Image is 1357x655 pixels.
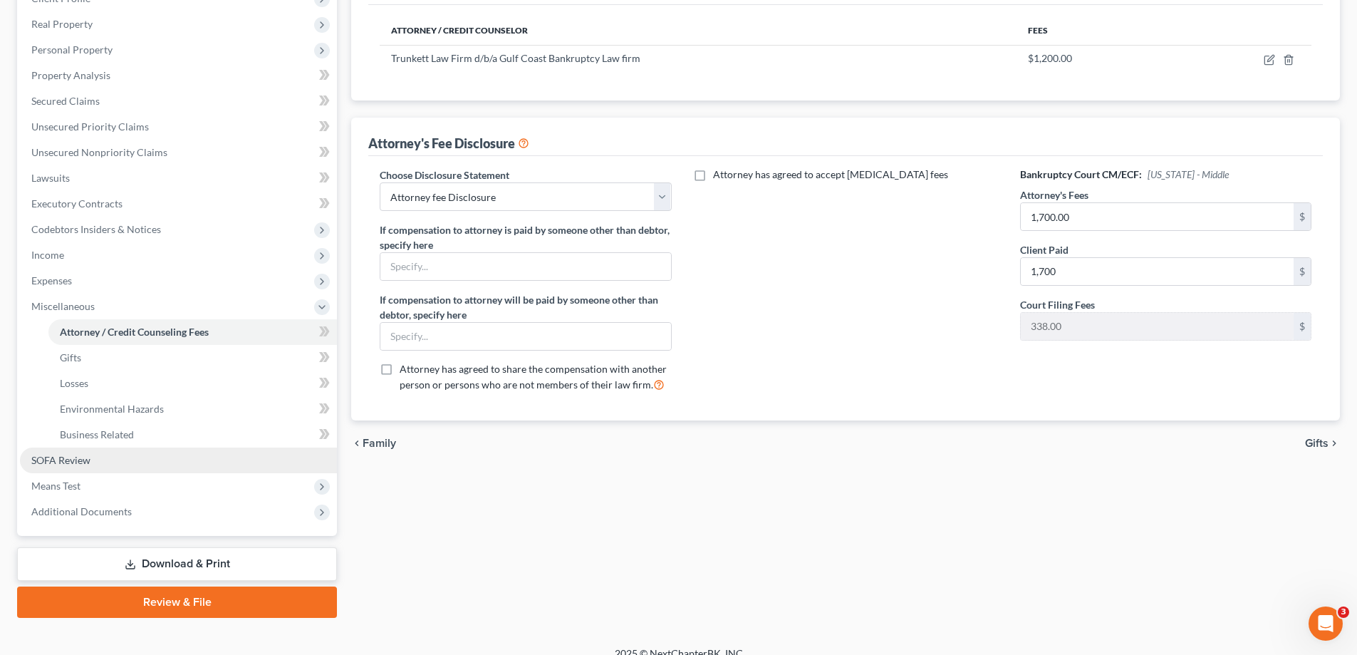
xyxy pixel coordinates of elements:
[31,505,132,517] span: Additional Documents
[48,345,337,371] a: Gifts
[31,146,167,158] span: Unsecured Nonpriority Claims
[31,274,72,287] span: Expenses
[20,140,337,165] a: Unsecured Nonpriority Claims
[400,363,667,391] span: Attorney has agreed to share the compensation with another person or persons who are not members ...
[17,587,337,618] a: Review & File
[1020,167,1311,182] h6: Bankruptcy Court CM/ECF:
[1294,203,1311,230] div: $
[351,438,363,449] i: chevron_left
[31,454,90,466] span: SOFA Review
[20,114,337,140] a: Unsecured Priority Claims
[380,292,671,322] label: If compensation to attorney will be paid by someone other than debtor, specify here
[713,168,948,180] span: Attorney has agreed to accept [MEDICAL_DATA] fees
[60,428,134,440] span: Business Related
[60,326,209,338] span: Attorney / Credit Counseling Fees
[1021,203,1294,230] input: 0.00
[20,63,337,88] a: Property Analysis
[1294,313,1311,340] div: $
[1028,52,1072,64] span: $1,200.00
[20,88,337,114] a: Secured Claims
[31,43,113,56] span: Personal Property
[48,396,337,422] a: Environmental Hazards
[31,249,64,261] span: Income
[31,172,70,184] span: Lawsuits
[380,167,509,182] label: Choose Disclosure Statement
[31,197,123,210] span: Executory Contracts
[391,52,640,64] span: Trunkett Law Firm d/b/a Gulf Coast Bankruptcy Law firm
[60,351,81,363] span: Gifts
[31,69,110,81] span: Property Analysis
[368,135,529,152] div: Attorney's Fee Disclosure
[48,319,337,345] a: Attorney / Credit Counseling Fees
[1294,258,1311,285] div: $
[1021,258,1294,285] input: 0.00
[31,300,95,312] span: Miscellaneous
[31,480,80,492] span: Means Test
[1028,25,1048,36] span: Fees
[31,18,93,30] span: Real Property
[31,120,149,133] span: Unsecured Priority Claims
[380,323,670,350] input: Specify...
[363,438,396,449] span: Family
[48,422,337,448] a: Business Related
[20,448,337,473] a: SOFA Review
[380,253,670,280] input: Specify...
[391,25,528,36] span: Attorney / Credit Counselor
[380,222,671,252] label: If compensation to attorney is paid by someone other than debtor, specify here
[1309,607,1343,641] iframe: Intercom live chat
[1020,242,1069,257] label: Client Paid
[1020,187,1088,202] label: Attorney's Fees
[1329,438,1340,449] i: chevron_right
[17,547,337,581] a: Download & Print
[1020,297,1095,312] label: Court Filing Fees
[351,438,396,449] button: chevron_left Family
[1305,438,1340,449] button: Gifts chevron_right
[31,223,161,235] span: Codebtors Insiders & Notices
[1148,168,1229,180] span: [US_STATE] - Middle
[60,403,164,415] span: Environmental Hazards
[1021,313,1294,340] input: 0.00
[60,377,88,389] span: Losses
[31,95,100,107] span: Secured Claims
[48,371,337,396] a: Losses
[1338,607,1349,618] span: 3
[20,165,337,191] a: Lawsuits
[1305,438,1329,449] span: Gifts
[20,191,337,217] a: Executory Contracts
